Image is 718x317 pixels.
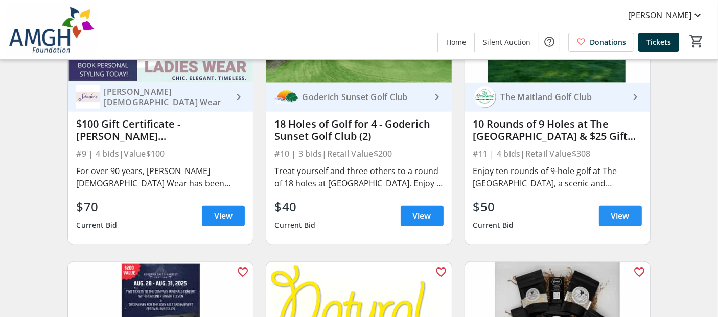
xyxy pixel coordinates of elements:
[298,92,431,102] div: Goderich Sunset Golf Club
[646,37,671,47] span: Tickets
[214,210,233,222] span: View
[76,118,245,142] div: $100 Gift Certificate - [PERSON_NAME] [DEMOGRAPHIC_DATA] Wear
[473,216,514,234] div: Current Bid
[473,85,497,109] img: The Maitland Golf Club
[202,206,245,226] a: View
[634,266,646,278] mat-icon: favorite_outline
[473,198,514,216] div: $50
[473,147,642,161] div: #11 | 4 bids | Retail Value $308
[539,32,560,52] button: Help
[266,83,451,112] a: Goderich Sunset Golf ClubGoderich Sunset Golf Club
[435,266,448,278] mat-icon: favorite_outline
[475,33,539,52] a: Silent Auction
[76,216,117,234] div: Current Bid
[483,37,530,47] span: Silent Auction
[473,118,642,142] div: 10 Rounds of 9 Holes at The [GEOGRAPHIC_DATA] & $25 Gift Certificate to River Run Restaurant
[431,91,444,103] mat-icon: keyboard_arrow_right
[274,198,315,216] div: $40
[233,91,245,103] mat-icon: keyboard_arrow_right
[630,91,642,103] mat-icon: keyboard_arrow_right
[611,210,630,222] span: View
[628,9,691,21] span: [PERSON_NAME]
[274,85,298,109] img: Goderich Sunset Golf Club
[100,87,233,107] div: [PERSON_NAME] [DEMOGRAPHIC_DATA] Wear
[6,4,97,55] img: Alexandra Marine & General Hospital Foundation's Logo
[237,266,249,278] mat-icon: favorite_outline
[465,83,650,112] a: The Maitland Golf ClubThe Maitland Golf Club
[413,210,431,222] span: View
[76,165,245,189] div: For over 90 years, [PERSON_NAME] [DEMOGRAPHIC_DATA] Wear has been offering fashion trends from ar...
[590,37,626,47] span: Donations
[473,165,642,189] div: Enjoy ten rounds of 9-hole golf at The [GEOGRAPHIC_DATA], a scenic and welcoming course nestled a...
[638,33,679,52] a: Tickets
[76,147,245,161] div: #9 | 4 bids | Value $100
[568,33,634,52] a: Donations
[599,206,642,226] a: View
[446,37,466,47] span: Home
[76,198,117,216] div: $70
[68,83,253,112] a: Schaefer's Ladies Wear [PERSON_NAME] [DEMOGRAPHIC_DATA] Wear
[274,165,443,189] div: Treat yourself and three others to a round of 18 holes at [GEOGRAPHIC_DATA]. Enjoy a beautiful co...
[497,92,630,102] div: The Maitland Golf Club
[274,216,315,234] div: Current Bid
[274,147,443,161] div: #10 | 3 bids | Retail Value $200
[274,118,443,142] div: 18 Holes of Golf for 4 - Goderich Sunset Golf Club (2)
[620,7,712,23] button: [PERSON_NAME]
[401,206,444,226] a: View
[438,33,474,52] a: Home
[687,32,706,51] button: Cart
[76,85,100,109] img: Schaefer's Ladies Wear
